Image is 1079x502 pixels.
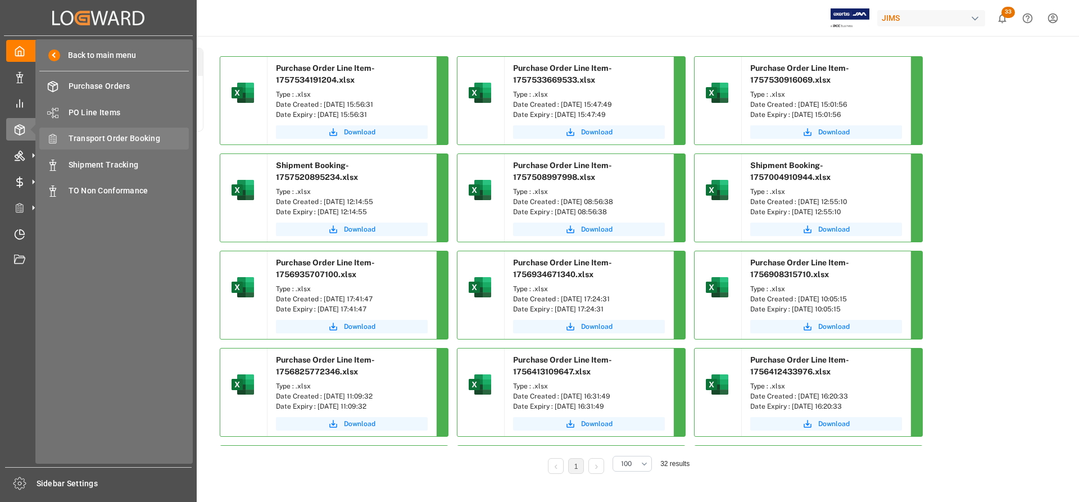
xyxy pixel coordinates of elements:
[69,185,189,197] span: TO Non Conformance
[276,401,428,411] div: Date Expiry : [DATE] 11:09:32
[513,284,665,294] div: Type : .xlsx
[39,101,189,123] a: PO Line Items
[69,133,189,144] span: Transport Order Booking
[344,322,375,332] span: Download
[6,223,191,245] a: Timeslot Management V2
[750,161,831,182] span: Shipment Booking-1757004910944.xlsx
[513,125,665,139] button: Download
[750,381,902,391] div: Type : .xlsx
[513,223,665,236] a: Download
[276,161,358,182] span: Shipment Booking-1757520895234.xlsx
[513,187,665,197] div: Type : .xlsx
[750,223,902,236] button: Download
[466,274,493,301] img: microsoft-excel-2019--v1.png
[513,258,612,279] span: Purchase Order Line Item-1756934671340.xlsx
[60,49,136,61] span: Back to main menu
[466,177,493,203] img: microsoft-excel-2019--v1.png
[513,197,665,207] div: Date Created : [DATE] 08:56:38
[513,207,665,217] div: Date Expiry : [DATE] 08:56:38
[818,419,850,429] span: Download
[750,187,902,197] div: Type : .xlsx
[6,66,191,88] a: Data Management
[276,355,375,376] span: Purchase Order Line Item-1756825772346.xlsx
[276,417,428,431] a: Download
[513,401,665,411] div: Date Expiry : [DATE] 16:31:49
[660,460,690,468] span: 32 results
[750,304,902,314] div: Date Expiry : [DATE] 10:05:15
[750,197,902,207] div: Date Created : [DATE] 12:55:10
[276,89,428,100] div: Type : .xlsx
[276,110,428,120] div: Date Expiry : [DATE] 15:56:31
[276,223,428,236] button: Download
[513,161,612,182] span: Purchase Order Line Item-1757508997998.xlsx
[276,64,375,84] span: Purchase Order Line Item-1757534191204.xlsx
[276,100,428,110] div: Date Created : [DATE] 15:56:31
[6,249,191,271] a: Document Management
[344,127,375,137] span: Download
[750,320,902,333] button: Download
[276,320,428,333] button: Download
[39,75,189,97] a: Purchase Orders
[750,355,849,376] span: Purchase Order Line Item-1756412433976.xlsx
[39,128,189,150] a: Transport Order Booking
[750,391,902,401] div: Date Created : [DATE] 16:20:33
[37,478,192,490] span: Sidebar Settings
[276,197,428,207] div: Date Created : [DATE] 12:14:55
[990,6,1015,31] button: show 33 new notifications
[750,258,849,279] span: Purchase Order Line Item-1756908315710.xlsx
[581,322,613,332] span: Download
[276,258,375,279] span: Purchase Order Line Item-1756935707100.xlsx
[513,64,612,84] span: Purchase Order Line Item-1757533669533.xlsx
[621,459,632,469] span: 100
[750,417,902,431] button: Download
[69,107,189,119] span: PO Line Items
[229,79,256,106] img: microsoft-excel-2019--v1.png
[276,391,428,401] div: Date Created : [DATE] 11:09:32
[613,456,652,472] button: open menu
[69,80,189,92] span: Purchase Orders
[466,371,493,398] img: microsoft-excel-2019--v1.png
[513,320,665,333] button: Download
[229,177,256,203] img: microsoft-excel-2019--v1.png
[877,10,985,26] div: JIMS
[39,153,189,175] a: Shipment Tracking
[1015,6,1040,31] button: Help Center
[831,8,869,28] img: Exertis%20JAM%20-%20Email%20Logo.jpg_1722504956.jpg
[513,304,665,314] div: Date Expiry : [DATE] 17:24:31
[548,458,564,474] li: Previous Page
[750,207,902,217] div: Date Expiry : [DATE] 12:55:10
[750,64,849,84] span: Purchase Order Line Item-1757530916069.xlsx
[581,127,613,137] span: Download
[750,294,902,304] div: Date Created : [DATE] 10:05:15
[513,110,665,120] div: Date Expiry : [DATE] 15:47:49
[581,224,613,234] span: Download
[69,159,189,171] span: Shipment Tracking
[704,371,731,398] img: microsoft-excel-2019--v1.png
[704,177,731,203] img: microsoft-excel-2019--v1.png
[750,100,902,110] div: Date Created : [DATE] 15:01:56
[513,100,665,110] div: Date Created : [DATE] 15:47:49
[466,79,493,106] img: microsoft-excel-2019--v1.png
[750,401,902,411] div: Date Expiry : [DATE] 16:20:33
[229,371,256,398] img: microsoft-excel-2019--v1.png
[1001,7,1015,18] span: 33
[750,110,902,120] div: Date Expiry : [DATE] 15:01:56
[276,207,428,217] div: Date Expiry : [DATE] 12:14:55
[276,187,428,197] div: Type : .xlsx
[818,322,850,332] span: Download
[574,463,578,471] a: 1
[6,92,191,114] a: My Reports
[344,224,375,234] span: Download
[276,304,428,314] div: Date Expiry : [DATE] 17:41:47
[276,294,428,304] div: Date Created : [DATE] 17:41:47
[276,125,428,139] button: Download
[750,125,902,139] button: Download
[6,40,191,62] a: My Cockpit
